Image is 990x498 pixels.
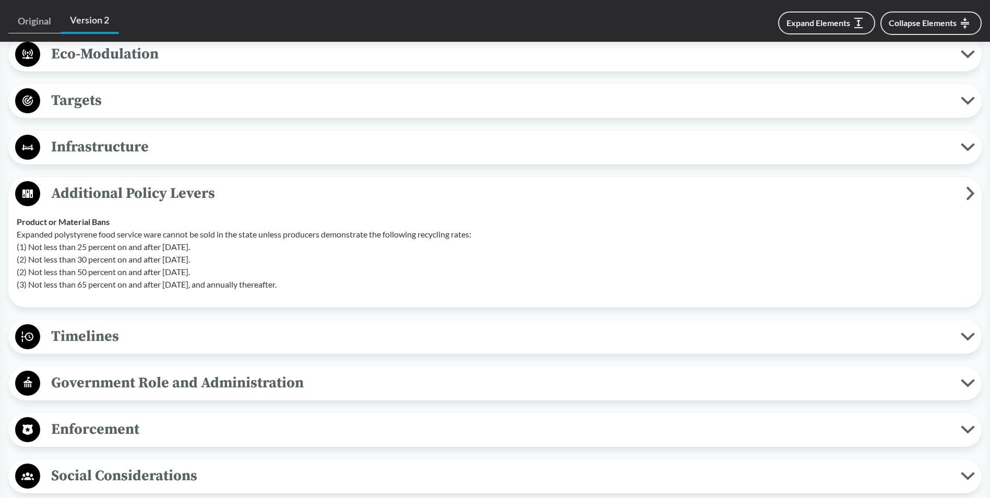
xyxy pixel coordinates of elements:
[12,370,978,397] button: Government Role and Administration
[12,417,978,443] button: Enforcement
[12,134,978,161] button: Infrastructure
[778,11,875,34] button: Expand Elements
[40,182,966,205] span: Additional Policy Levers
[12,41,978,68] button: Eco-Modulation
[12,324,978,350] button: Timelines
[12,181,978,207] button: Additional Policy Levers
[40,464,961,488] span: Social Considerations
[12,88,978,114] button: Targets
[40,418,961,441] span: Enforcement
[40,325,961,348] span: Timelines
[40,42,961,66] span: Eco-Modulation
[61,8,118,34] a: Version 2
[40,371,961,395] span: Government Role and Administration
[8,9,61,33] a: Original
[17,228,973,291] p: Expanded polystyrene food service ware cannot be sold in the state unless producers demonstrate t...
[17,217,110,227] strong: Product or Material Bans
[12,463,978,490] button: Social Considerations
[880,11,982,35] button: Collapse Elements
[40,89,961,112] span: Targets
[40,135,961,159] span: Infrastructure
